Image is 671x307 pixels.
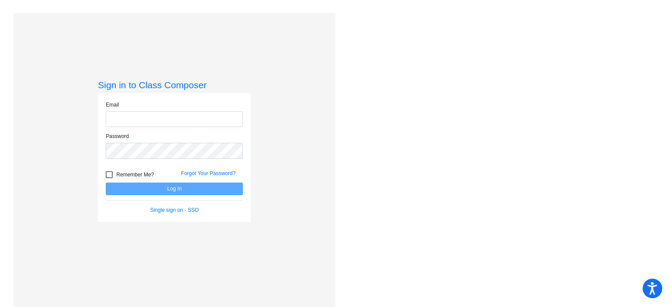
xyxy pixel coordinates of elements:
a: Forgot Your Password? [181,170,235,176]
label: Email [106,101,119,109]
button: Log In [106,183,243,195]
label: Password [106,132,129,140]
h3: Sign in to Class Composer [98,79,251,90]
span: Remember Me? [116,169,154,180]
a: Single sign on - SSO [150,207,199,213]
